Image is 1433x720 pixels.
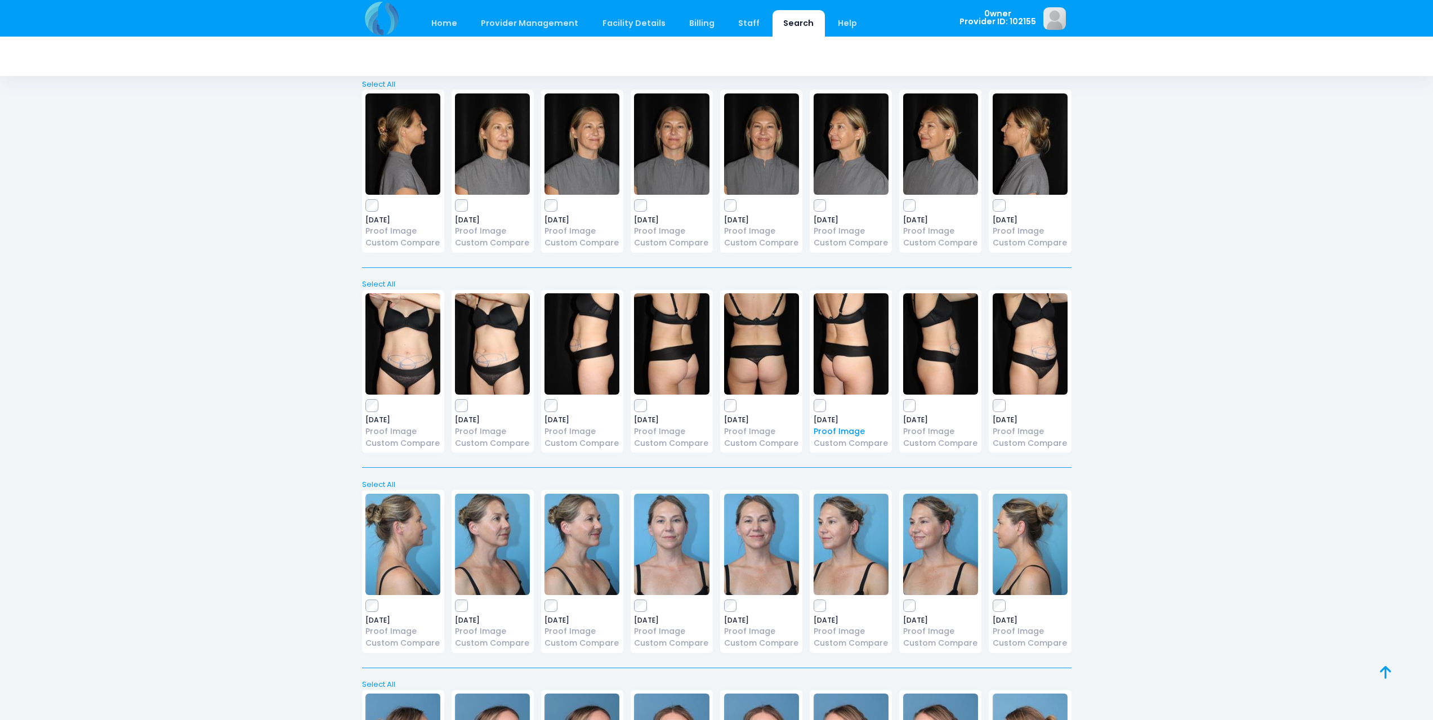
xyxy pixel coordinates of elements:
img: image [903,293,978,395]
span: [DATE] [544,417,619,423]
a: Custom Compare [634,237,709,249]
a: Proof Image [903,225,978,237]
a: Custom Compare [724,437,799,449]
a: Custom Compare [544,437,619,449]
a: Custom Compare [814,637,889,649]
img: image [814,494,889,595]
span: [DATE] [993,617,1068,624]
a: Proof Image [544,625,619,637]
a: Proof Image [544,225,619,237]
a: Proof Image [724,625,799,637]
span: [DATE] [724,417,799,423]
span: 0wner Provider ID: 102155 [959,10,1036,26]
img: image [365,93,440,195]
img: image [544,93,619,195]
a: Proof Image [365,225,440,237]
a: Proof Image [634,225,709,237]
a: Help [827,10,868,37]
img: image [634,93,709,195]
a: Provider Management [470,10,590,37]
a: Proof Image [634,426,709,437]
a: Proof Image [365,625,440,637]
a: Proof Image [903,625,978,637]
span: [DATE] [903,617,978,624]
a: Home [421,10,468,37]
a: Proof Image [365,426,440,437]
a: Custom Compare [544,637,619,649]
img: image [1043,7,1066,30]
a: Custom Compare [365,237,440,249]
a: Custom Compare [724,637,799,649]
a: Proof Image [993,225,1068,237]
span: [DATE] [993,417,1068,423]
span: [DATE] [544,617,619,624]
a: Select All [358,479,1075,490]
a: Custom Compare [814,237,889,249]
a: Custom Compare [365,637,440,649]
span: [DATE] [455,417,530,423]
img: image [993,293,1068,395]
a: Proof Image [814,625,889,637]
a: Proof Image [814,426,889,437]
img: image [814,293,889,395]
span: [DATE] [814,417,889,423]
a: Custom Compare [993,637,1068,649]
a: Proof Image [455,426,530,437]
img: image [455,93,530,195]
a: Custom Compare [903,437,978,449]
a: Staff [727,10,771,37]
a: Proof Image [724,426,799,437]
img: image [724,93,799,195]
a: Custom Compare [634,437,709,449]
span: [DATE] [634,217,709,223]
span: [DATE] [634,617,709,624]
img: image [724,494,799,595]
span: [DATE] [814,617,889,624]
span: [DATE] [814,217,889,223]
a: Custom Compare [544,237,619,249]
img: image [903,494,978,595]
span: [DATE] [724,617,799,624]
a: Custom Compare [365,437,440,449]
a: Custom Compare [455,637,530,649]
a: Custom Compare [903,237,978,249]
a: Proof Image [814,225,889,237]
a: Proof Image [903,426,978,437]
a: Proof Image [724,225,799,237]
img: image [634,293,709,395]
img: image [544,293,619,395]
a: Select All [358,679,1075,690]
img: image [455,293,530,395]
span: [DATE] [365,617,440,624]
a: Custom Compare [724,237,799,249]
img: image [455,494,530,595]
a: Custom Compare [993,237,1068,249]
span: [DATE] [365,217,440,223]
a: Facility Details [591,10,676,37]
a: Billing [678,10,725,37]
a: Proof Image [993,625,1068,637]
span: [DATE] [993,217,1068,223]
span: [DATE] [455,217,530,223]
img: image [724,293,799,395]
span: [DATE] [365,417,440,423]
img: image [634,494,709,595]
a: Select All [358,79,1075,90]
a: Proof Image [993,426,1068,437]
a: Proof Image [544,426,619,437]
a: Select All [358,279,1075,290]
a: Custom Compare [634,637,709,649]
span: [DATE] [724,217,799,223]
a: Custom Compare [903,637,978,649]
img: image [903,93,978,195]
img: image [544,494,619,595]
img: image [993,494,1068,595]
a: Proof Image [455,625,530,637]
img: image [993,93,1068,195]
span: [DATE] [903,417,978,423]
a: Custom Compare [814,437,889,449]
a: Search [773,10,825,37]
span: [DATE] [903,217,978,223]
span: [DATE] [634,417,709,423]
img: image [365,494,440,595]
